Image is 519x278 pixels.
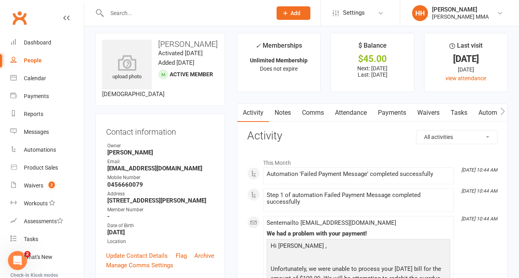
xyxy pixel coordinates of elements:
[267,192,450,205] div: Step 1 of automation Failed Payment Message completed successfully
[445,104,473,122] a: Tasks
[107,174,214,181] div: Mobile Number
[10,195,84,212] a: Workouts
[461,188,497,194] i: [DATE] 10:44 AM
[105,8,266,19] input: Search...
[237,104,269,122] a: Activity
[194,251,214,261] a: Archive
[372,104,412,122] a: Payments
[247,130,498,142] h3: Activity
[24,93,49,99] div: Payments
[24,75,46,81] div: Calendar
[10,159,84,177] a: Product Sales
[158,50,203,57] time: Activated [DATE]
[10,177,84,195] a: Waivers 2
[106,261,173,270] a: Manage Comms Settings
[10,123,84,141] a: Messages
[358,41,387,55] div: $ Balance
[102,40,218,48] h3: [PERSON_NAME]
[158,59,194,66] time: Added [DATE]
[432,6,489,13] div: [PERSON_NAME]
[24,251,31,257] span: 2
[343,4,365,22] span: Settings
[267,171,450,178] div: Automation 'Failed Payment Message' completed successfully
[338,55,407,63] div: $45.00
[449,41,482,55] div: Last visit
[107,229,214,236] strong: [DATE]
[461,216,497,222] i: [DATE] 10:44 AM
[106,124,214,136] h3: Contact information
[107,149,214,156] strong: [PERSON_NAME]
[250,57,308,64] strong: Unlimited Membership
[24,254,52,260] div: What's New
[102,91,165,98] span: [DEMOGRAPHIC_DATA]
[24,129,49,135] div: Messages
[432,13,489,20] div: [PERSON_NAME] MMA
[338,65,407,78] p: Next: [DATE] Last: [DATE]
[10,69,84,87] a: Calendar
[445,75,486,81] a: view attendance
[256,42,261,50] i: ✓
[256,41,302,55] div: Memberships
[432,65,500,74] div: [DATE]
[170,71,213,77] span: Active member
[10,248,84,266] a: What's New
[48,181,55,188] span: 2
[329,104,372,122] a: Attendance
[24,39,51,46] div: Dashboard
[102,55,152,81] div: upload photo
[432,55,500,63] div: [DATE]
[24,218,63,224] div: Assessments
[107,206,214,214] div: Member Number
[10,141,84,159] a: Automations
[24,236,38,242] div: Tasks
[10,212,84,230] a: Assessments
[24,182,43,189] div: Waivers
[10,87,84,105] a: Payments
[412,104,445,122] a: Waivers
[107,181,214,188] strong: 0456660079
[106,251,168,261] a: Update Contact Details
[107,158,214,166] div: Email
[10,8,29,28] a: Clubworx
[10,105,84,123] a: Reports
[277,6,310,20] button: Add
[107,197,214,204] strong: [STREET_ADDRESS][PERSON_NAME]
[24,111,43,117] div: Reports
[267,219,396,226] span: Sent email to [EMAIL_ADDRESS][DOMAIN_NAME]
[290,10,300,16] span: Add
[461,167,497,173] i: [DATE] 10:44 AM
[296,104,329,122] a: Comms
[267,230,450,237] div: We had a problem with your payment!
[107,190,214,198] div: Address
[107,165,214,172] strong: [EMAIL_ADDRESS][DOMAIN_NAME]
[107,213,214,220] strong: -
[107,238,214,245] div: Location
[176,251,187,261] a: Flag
[10,230,84,248] a: Tasks
[107,142,214,150] div: Owner
[107,222,214,230] div: Date of Birth
[24,200,48,207] div: Workouts
[10,52,84,69] a: People
[10,34,84,52] a: Dashboard
[412,5,428,21] div: HH
[24,147,56,153] div: Automations
[247,154,498,167] li: This Month
[269,104,296,122] a: Notes
[260,66,298,72] span: Does not expire
[24,164,58,171] div: Product Sales
[269,241,448,253] p: Hi [PERSON_NAME] ,
[8,251,27,270] iframe: Intercom live chat
[24,57,42,64] div: People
